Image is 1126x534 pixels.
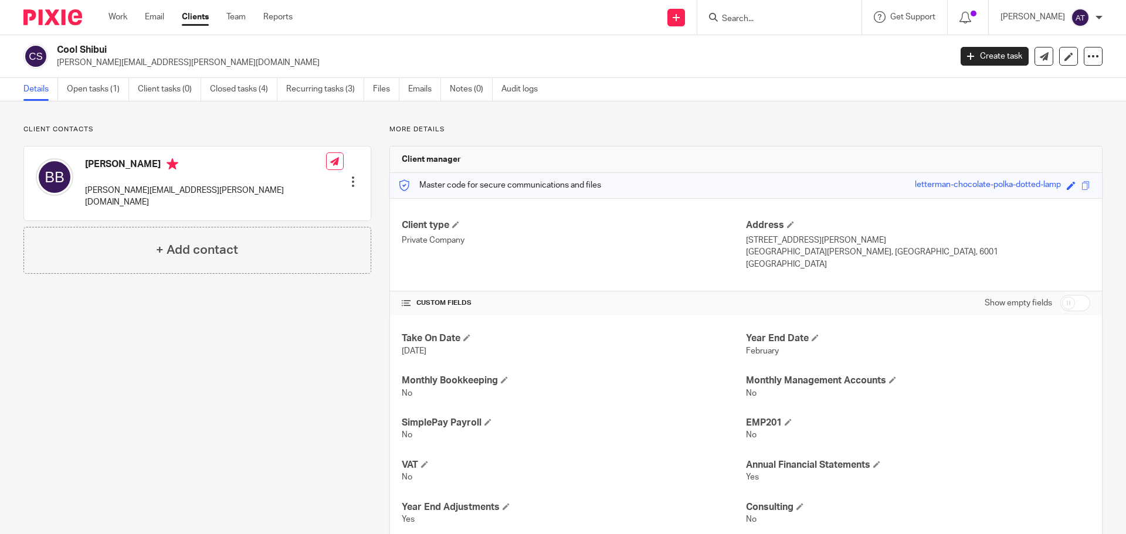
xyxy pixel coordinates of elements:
span: Yes [746,473,759,481]
div: letterman-chocolate-polka-dotted-lamp [915,179,1061,192]
h3: Client manager [402,154,461,165]
h4: CUSTOM FIELDS [402,298,746,308]
h4: Take On Date [402,332,746,345]
h4: Annual Financial Statements [746,459,1090,471]
h4: Year End Date [746,332,1090,345]
h4: [PERSON_NAME] [85,158,326,173]
img: svg%3E [36,158,73,196]
span: Edit EMP201 [785,419,792,426]
p: Private Company [402,234,746,246]
p: [PERSON_NAME][EMAIL_ADDRESS][PERSON_NAME][DOMAIN_NAME] [57,57,943,69]
a: Closed tasks (4) [210,78,277,101]
a: Team [226,11,246,23]
span: Edit Monthly Management Accounts [889,376,896,383]
span: Edit SimplePay Payroll [484,419,491,426]
img: svg%3E [1071,8,1090,27]
a: Recurring tasks (3) [286,78,364,101]
a: Audit logs [501,78,547,101]
p: Client contacts [23,125,371,134]
span: Yes [402,515,415,523]
h4: Address [746,219,1090,232]
h4: EMP201 [746,417,1090,429]
h4: Client type [402,219,746,232]
span: Edit Address [787,221,794,228]
h4: VAT [402,459,746,471]
a: Details [23,78,58,101]
span: Edit Annual Financial Statements [873,461,880,468]
p: [PERSON_NAME][EMAIL_ADDRESS][PERSON_NAME][DOMAIN_NAME] [85,185,326,209]
img: Pixie [23,9,82,25]
span: No [402,389,412,397]
a: Create task [961,47,1029,66]
span: Edit Consulting [796,503,803,510]
span: February [746,347,779,355]
label: Show empty fields [985,297,1052,309]
a: Emails [408,78,441,101]
a: Send new email [1035,47,1053,66]
span: Edit Year End Date [812,334,819,341]
p: More details [389,125,1103,134]
span: No [402,473,412,481]
span: No [746,515,757,523]
span: Copy to clipboard [1081,181,1090,190]
span: Edit Year End Adjustments [503,503,510,510]
h4: + Add contact [156,241,238,259]
h4: Year End Adjustments [402,501,746,513]
a: Reports [263,11,293,23]
img: svg%3E [23,44,48,69]
p: [GEOGRAPHIC_DATA][PERSON_NAME], [GEOGRAPHIC_DATA], 6001 [746,246,1090,258]
h2: Cool Shibui [57,44,766,56]
a: Client tasks (0) [138,78,201,101]
p: [PERSON_NAME] [1000,11,1065,23]
a: Edit client [1059,47,1078,66]
h4: Monthly Bookkeeping [402,375,746,387]
span: Get Support [890,13,935,21]
span: Edit code [1067,181,1076,190]
a: Notes (0) [450,78,493,101]
p: Master code for secure communications and files [399,179,601,191]
i: Primary [167,158,178,170]
a: Files [373,78,399,101]
span: Edit VAT [421,461,428,468]
a: Open tasks (1) [67,78,129,101]
a: Work [108,11,127,23]
h4: SimplePay Payroll [402,417,746,429]
a: Email [145,11,164,23]
span: Change Client type [452,221,459,228]
input: Search [721,14,826,25]
span: [DATE] [402,347,426,355]
span: Edit Take On Date [463,334,470,341]
h4: Consulting [746,501,1090,513]
h4: Monthly Management Accounts [746,375,1090,387]
span: Edit Monthly Bookkeeping [501,376,508,383]
span: No [746,431,757,439]
span: No [746,389,757,397]
span: No [402,431,412,439]
p: [STREET_ADDRESS][PERSON_NAME] [746,234,1090,246]
a: Clients [182,11,209,23]
p: [GEOGRAPHIC_DATA] [746,259,1090,270]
